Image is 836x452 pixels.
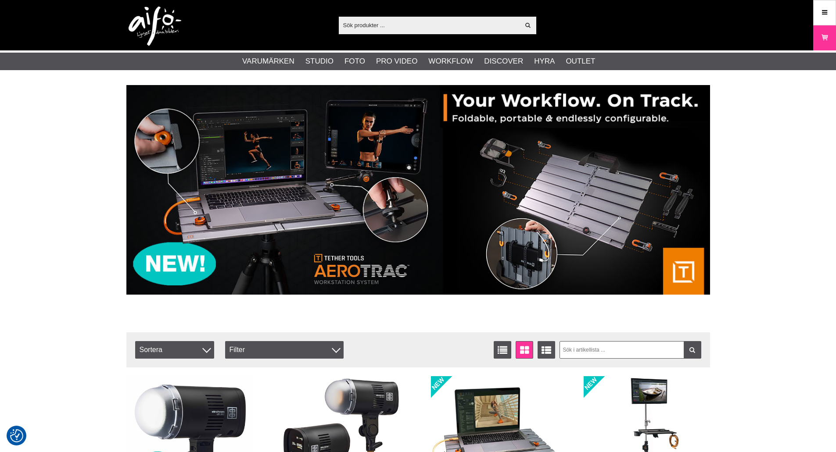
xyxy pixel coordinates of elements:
a: Utökad listvisning [538,341,555,359]
input: Sök produkter ... [339,18,520,32]
a: Studio [305,56,334,67]
a: Discover [484,56,523,67]
a: Varumärken [242,56,294,67]
a: Listvisning [494,341,511,359]
button: Samtyckesinställningar [10,428,23,444]
span: Sortera [135,341,214,359]
a: Filtrera [684,341,701,359]
a: Pro Video [376,56,417,67]
a: Fönstervisning [516,341,533,359]
div: Filter [225,341,344,359]
img: Annons:007 banner-header-aerotrac-1390x500.jpg [126,85,710,295]
img: Revisit consent button [10,429,23,442]
a: Hyra [534,56,555,67]
a: Foto [344,56,365,67]
a: Workflow [428,56,473,67]
a: Outlet [566,56,595,67]
img: logo.png [129,7,181,46]
input: Sök i artikellista ... [560,341,701,359]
